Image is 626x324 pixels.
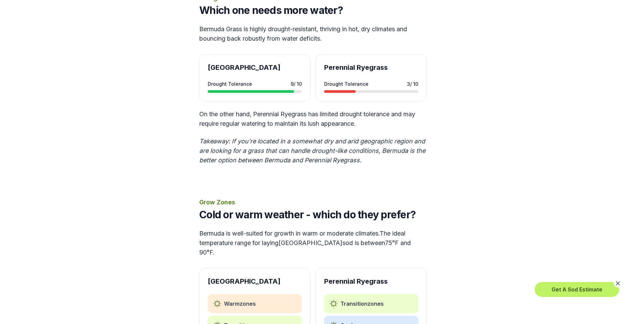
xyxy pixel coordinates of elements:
strong: [GEOGRAPHIC_DATA] [208,63,281,72]
h2: Which one needs more water? [199,4,427,16]
strong: [GEOGRAPHIC_DATA] [208,277,281,285]
h2: Cold or warm weather - which do they prefer? [199,208,427,221]
strong: Perennial Ryegrass [324,277,388,285]
p: Bermuda is well-suited for growth in warm or moderate climates. The ideal temperature range for l... [199,229,427,257]
span: 9 / 10 [291,80,302,87]
span: Drought Tolerance [208,80,252,87]
button: Get A Sod Estimate [535,282,619,297]
p: On the other hand, Perennial Ryegrass has limited drought tolerance and may require regular water... [199,109,427,128]
span: 3 / 10 [407,80,418,87]
p: Takeaway: If you're located in a somewhat dry and arid geographic region and are looking for a gr... [199,137,427,165]
span: Drought Tolerance [324,80,368,87]
p: Grow Zones [199,198,427,207]
strong: Perennial Ryegrass [324,63,388,72]
p: Bermuda Grass is highly drought-resistant, thriving in hot, dry climates and bouncing back robust... [199,24,427,43]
